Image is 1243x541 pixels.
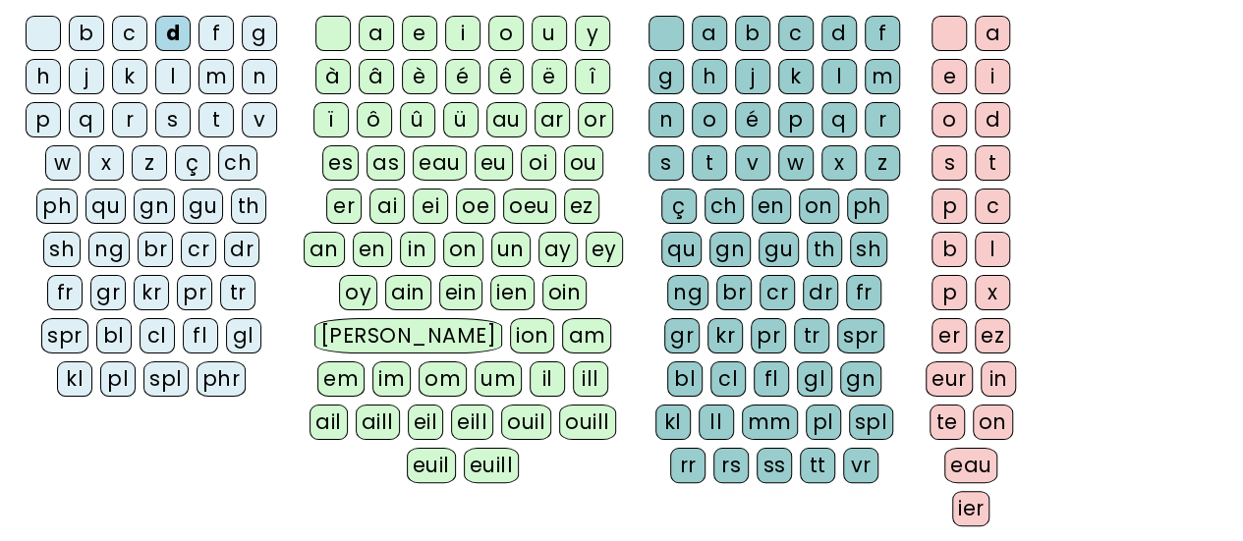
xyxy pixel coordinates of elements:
[716,275,752,310] div: br
[488,59,524,94] div: ê
[778,102,814,137] div: p
[710,361,746,397] div: cl
[475,361,522,397] div: um
[797,361,832,397] div: gl
[322,145,359,181] div: es
[310,405,348,440] div: ail
[367,145,405,181] div: as
[649,102,684,137] div: n
[138,232,173,267] div: br
[317,361,365,397] div: em
[45,145,81,181] div: w
[112,16,147,51] div: c
[981,361,1016,397] div: in
[535,102,570,137] div: ar
[413,189,448,224] div: ei
[197,361,247,397] div: phr
[155,59,191,94] div: l
[578,102,613,137] div: or
[973,405,1013,440] div: on
[692,102,727,137] div: o
[843,448,878,483] div: vr
[751,318,786,353] div: pr
[134,189,175,224] div: gn
[419,361,467,397] div: om
[88,232,130,267] div: ng
[177,275,212,310] div: pr
[501,405,551,440] div: ouil
[932,189,967,224] div: p
[198,59,234,94] div: m
[692,145,727,181] div: t
[464,448,519,483] div: euill
[175,145,210,181] div: ç
[975,102,1010,137] div: d
[573,361,608,397] div: ill
[443,232,483,267] div: on
[356,405,400,440] div: aill
[778,145,814,181] div: w
[155,16,191,51] div: d
[183,318,218,353] div: fl
[932,102,967,137] div: o
[503,189,556,224] div: oeu
[57,361,92,397] div: kl
[821,16,857,51] div: d
[456,189,495,224] div: oe
[402,59,437,94] div: è
[112,102,147,137] div: r
[975,275,1010,310] div: x
[486,102,527,137] div: au
[400,102,435,137] div: û
[85,189,126,224] div: qu
[407,448,456,483] div: euil
[198,16,234,51] div: f
[242,102,277,137] div: v
[865,145,900,181] div: z
[359,59,394,94] div: â
[799,189,839,224] div: on
[649,145,684,181] div: s
[372,361,411,397] div: im
[36,189,78,224] div: ph
[975,232,1010,267] div: l
[559,405,615,440] div: ouill
[357,102,392,137] div: ô
[705,189,744,224] div: ch
[667,361,703,397] div: bl
[932,318,967,353] div: er
[88,145,124,181] div: x
[932,59,967,94] div: e
[132,145,167,181] div: z
[803,275,838,310] div: dr
[865,102,900,137] div: r
[402,16,437,51] div: e
[664,318,700,353] div: gr
[445,16,480,51] div: i
[655,405,691,440] div: kl
[846,275,881,310] div: fr
[778,59,814,94] div: k
[488,16,524,51] div: o
[735,16,770,51] div: b
[975,145,1010,181] div: t
[840,361,881,397] div: gn
[865,59,900,94] div: m
[707,318,743,353] div: kr
[952,491,990,526] div: ier
[134,275,169,310] div: kr
[400,232,435,267] div: in
[564,189,599,224] div: ez
[865,16,900,51] div: f
[794,318,829,353] div: tr
[231,189,266,224] div: th
[735,102,770,137] div: é
[315,59,351,94] div: à
[821,59,857,94] div: l
[542,275,588,310] div: oin
[713,448,749,483] div: rs
[850,232,887,267] div: sh
[140,318,175,353] div: cl
[944,448,998,483] div: eau
[451,405,493,440] div: eill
